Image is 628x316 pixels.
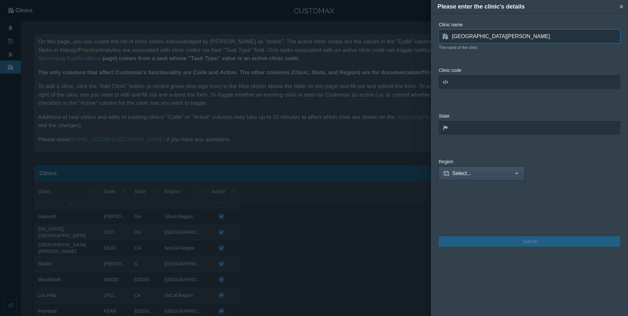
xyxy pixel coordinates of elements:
h4: Please enter the clinic's details [437,2,617,11]
span: Submit [522,238,537,245]
button: Close [617,2,626,11]
span: Region [439,159,453,164]
button: Select... [439,167,524,180]
span: Clinic code [439,68,461,73]
button: Submit [439,236,620,247]
span: Clinic name [439,22,463,27]
div: The name of the clinic [439,45,620,51]
span: Select... [452,169,511,177]
span: State [439,113,450,119]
